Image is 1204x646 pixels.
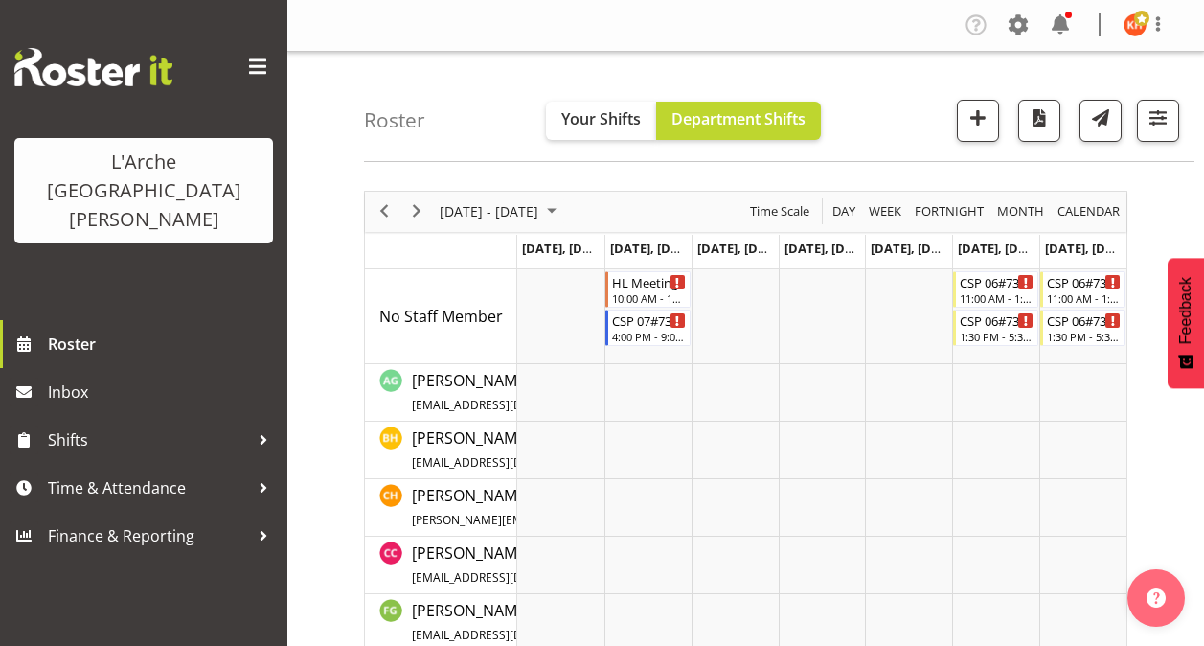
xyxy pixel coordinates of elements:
button: Your Shifts [546,102,656,140]
div: No Staff Member"s event - CSP 06#73 Begin From Sunday, October 19, 2025 at 1:30:00 PM GMT+13:00 E... [1040,310,1125,346]
button: Time Scale [747,199,813,223]
div: next period [400,192,433,232]
span: Your Shifts [561,108,641,129]
a: [PERSON_NAME][EMAIL_ADDRESS][DOMAIN_NAME] [412,599,686,645]
span: [PERSON_NAME] [412,485,859,529]
span: [PERSON_NAME] [412,427,679,472]
div: previous period [368,192,400,232]
span: Week [867,199,903,223]
button: Fortnight [912,199,988,223]
div: October 13 - 19, 2025 [433,192,568,232]
td: No Staff Member resource [365,269,517,364]
span: Roster [48,330,278,358]
td: Christopher Hill resource [365,479,517,537]
span: Day [830,199,857,223]
img: kathryn-hunt10901.jpg [1124,13,1147,36]
span: [EMAIL_ADDRESS][DOMAIN_NAME] [412,397,602,413]
div: CSP 06#73 [960,272,1034,291]
span: [DATE], [DATE] [522,240,609,257]
button: Send a list of all shifts for the selected filtered period to all rostered employees. [1079,100,1122,142]
button: Timeline Day [829,199,859,223]
button: Feedback - Show survey [1168,258,1204,388]
span: [DATE], [DATE] [1045,240,1132,257]
img: Rosterit website logo [14,48,172,86]
td: Crissandra Cruz resource [365,537,517,594]
h4: Roster [364,109,425,131]
button: Department Shifts [656,102,821,140]
button: Previous [372,199,398,223]
div: CSP 06#73 [1047,311,1121,330]
span: Inbox [48,378,278,406]
div: L'Arche [GEOGRAPHIC_DATA][PERSON_NAME] [34,148,254,234]
span: [PERSON_NAME] [412,370,679,414]
span: Shifts [48,426,249,454]
span: No Staff Member [379,306,503,327]
a: No Staff Member [379,305,503,328]
a: [PERSON_NAME][EMAIL_ADDRESS][DOMAIN_NAME] [412,542,686,588]
div: No Staff Member"s event - HL Meeting Begin From Tuesday, October 14, 2025 at 10:00:00 AM GMT+13:0... [605,271,691,308]
td: Adrian Garduque resource [365,364,517,422]
span: [DATE], [DATE] [958,240,1045,257]
button: Month [1055,199,1124,223]
div: HL Meeting [612,272,686,291]
span: [DATE], [DATE] [784,240,872,257]
span: Fortnight [913,199,986,223]
button: Download a PDF of the roster according to the set date range. [1018,100,1060,142]
td: Ben Hammond resource [365,422,517,479]
span: [PERSON_NAME][EMAIL_ADDRESS][DOMAIN_NAME][PERSON_NAME] [412,512,783,528]
a: [PERSON_NAME][EMAIL_ADDRESS][DOMAIN_NAME] [412,427,679,473]
button: Timeline Month [994,199,1048,223]
span: Finance & Reporting [48,521,249,550]
div: 4:00 PM - 9:00 PM [612,329,686,344]
button: Next [404,199,430,223]
span: Time Scale [748,199,811,223]
span: [EMAIL_ADDRESS][DOMAIN_NAME] [412,627,602,643]
button: Add a new shift [957,100,999,142]
div: CSP 06#73 [1047,272,1121,291]
span: Month [995,199,1046,223]
div: No Staff Member"s event - CSP 07#73 Begin From Tuesday, October 14, 2025 at 4:00:00 PM GMT+13:00 ... [605,310,691,346]
span: [DATE], [DATE] [871,240,958,257]
div: No Staff Member"s event - CSP 06#73 Begin From Saturday, October 18, 2025 at 11:00:00 AM GMT+13:0... [953,271,1038,308]
div: 1:30 PM - 5:30 PM [1047,329,1121,344]
div: No Staff Member"s event - CSP 06#73 Begin From Saturday, October 18, 2025 at 1:30:00 PM GMT+13:00... [953,310,1038,346]
img: help-xxl-2.png [1147,588,1166,608]
span: calendar [1056,199,1122,223]
button: October 2025 [437,199,565,223]
span: [PERSON_NAME] [412,542,686,587]
span: [EMAIL_ADDRESS][DOMAIN_NAME] [412,454,602,471]
div: 11:00 AM - 1:00 PM [1047,290,1121,306]
span: [EMAIL_ADDRESS][DOMAIN_NAME] [412,569,602,586]
span: Time & Attendance [48,473,249,502]
a: [PERSON_NAME][EMAIL_ADDRESS][DOMAIN_NAME] [412,369,679,415]
a: [PERSON_NAME][PERSON_NAME][EMAIL_ADDRESS][DOMAIN_NAME][PERSON_NAME] [412,484,859,530]
div: CSP 07#73 [612,311,686,330]
span: [DATE], [DATE] [610,240,697,257]
span: [DATE] - [DATE] [438,199,540,223]
button: Filter Shifts [1137,100,1179,142]
span: Department Shifts [671,108,806,129]
button: Timeline Week [866,199,905,223]
span: [PERSON_NAME] [412,600,686,644]
span: [DATE], [DATE] [697,240,784,257]
span: Feedback [1177,277,1194,344]
div: 1:30 PM - 5:30 PM [960,329,1034,344]
div: 11:00 AM - 1:00 PM [960,290,1034,306]
div: No Staff Member"s event - CSP 06#73 Begin From Sunday, October 19, 2025 at 11:00:00 AM GMT+13:00 ... [1040,271,1125,308]
div: 10:00 AM - 12:30 PM [612,290,686,306]
div: CSP 06#73 [960,311,1034,330]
